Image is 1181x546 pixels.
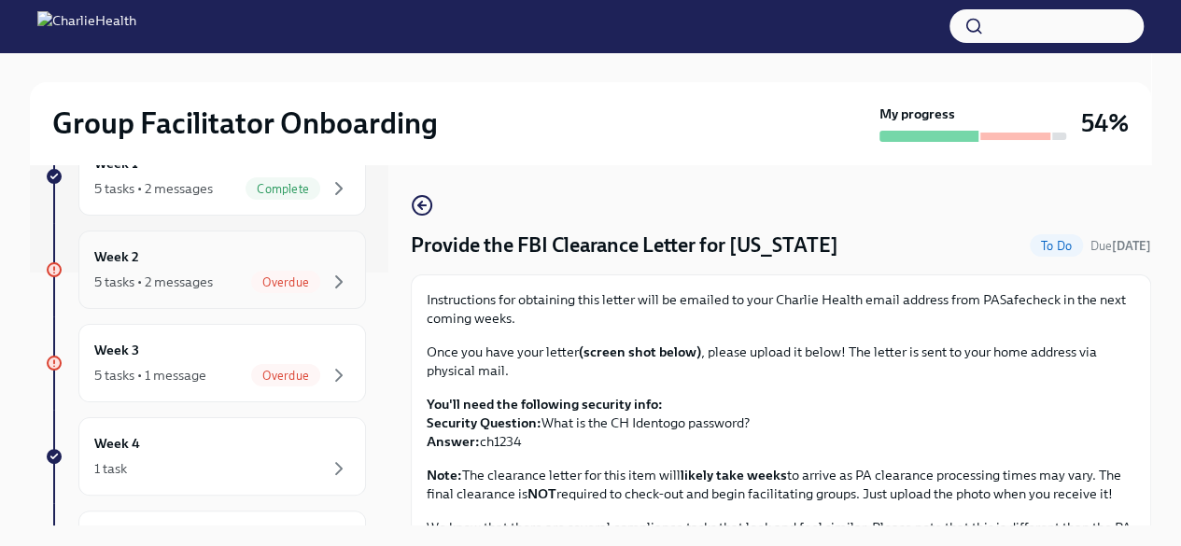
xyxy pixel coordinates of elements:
[1081,106,1129,140] h3: 54%
[427,343,1135,380] p: Once you have your letter , please upload it below! The letter is sent to your home address via p...
[427,396,663,413] strong: You'll need the following security info:
[427,395,1135,451] p: What is the CH Identogo password? ch1234
[427,414,541,431] strong: Security Question:
[427,290,1135,328] p: Instructions for obtaining this letter will be emailed to your Charlie Health email address from ...
[246,182,320,196] span: Complete
[94,433,140,454] h6: Week 4
[251,369,320,383] span: Overdue
[94,246,139,267] h6: Week 2
[427,467,462,483] strong: Note:
[427,466,1135,503] p: The clearance letter for this item will to arrive as PA clearance processing times may vary. The ...
[1090,239,1151,253] span: Due
[37,11,136,41] img: CharlieHealth
[94,366,206,385] div: 5 tasks • 1 message
[1030,239,1083,253] span: To Do
[45,137,366,216] a: Week 15 tasks • 2 messagesComplete
[94,179,213,198] div: 5 tasks • 2 messages
[1090,237,1151,255] span: October 8th, 2025 10:00
[45,231,366,309] a: Week 25 tasks • 2 messagesOverdue
[579,343,701,360] strong: (screen shot below)
[45,324,366,402] a: Week 35 tasks • 1 messageOverdue
[527,485,556,502] strong: NOT
[411,231,838,259] h4: Provide the FBI Clearance Letter for [US_STATE]
[1112,239,1151,253] strong: [DATE]
[427,433,480,450] strong: Answer:
[251,275,320,289] span: Overdue
[879,105,955,123] strong: My progress
[45,417,366,496] a: Week 41 task
[94,459,127,478] div: 1 task
[94,340,139,360] h6: Week 3
[681,467,787,483] strong: likely take weeks
[52,105,438,142] h2: Group Facilitator Onboarding
[94,273,213,291] div: 5 tasks • 2 messages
